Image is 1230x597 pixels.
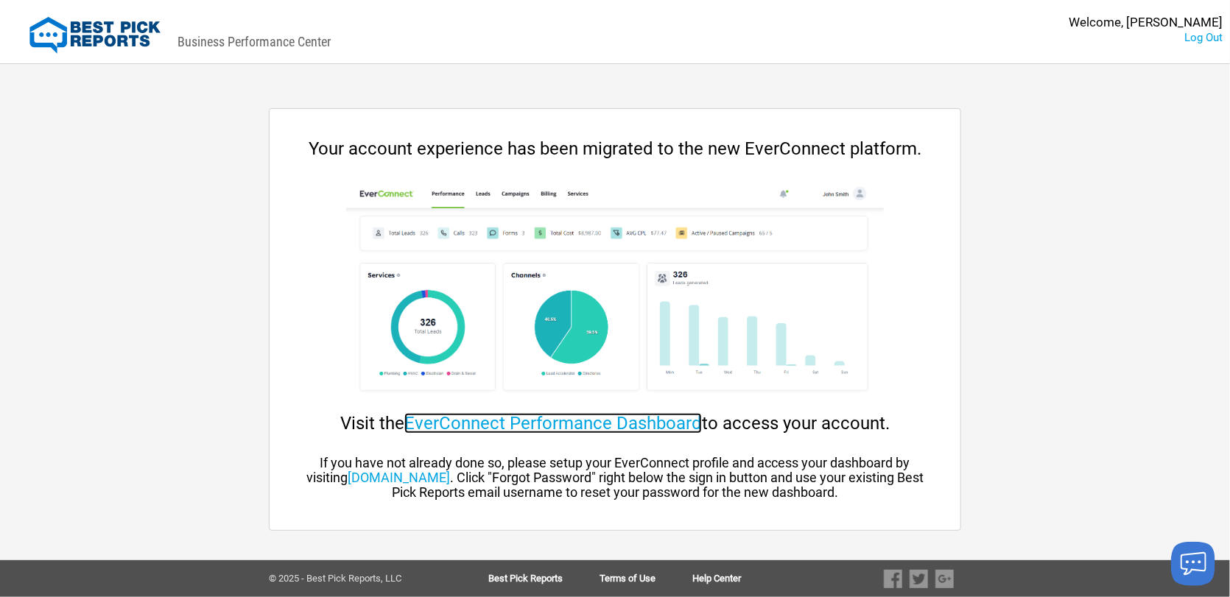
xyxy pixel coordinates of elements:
div: Your account experience has been migrated to the new EverConnect platform. [299,138,931,159]
a: Terms of Use [600,573,693,584]
a: Log Out [1184,31,1223,44]
a: EverConnect Performance Dashboard [404,413,702,434]
button: Launch chat [1171,542,1215,586]
a: Help Center [693,573,742,584]
div: © 2025 - Best Pick Reports, LLC [269,573,442,584]
div: Welcome, [PERSON_NAME] [1069,15,1223,30]
a: [DOMAIN_NAME] [348,470,450,485]
img: Best Pick Reports Logo [29,17,161,54]
div: Visit the to access your account. [299,413,931,434]
div: If you have not already done so, please setup your EverConnect profile and access your dashboard ... [299,456,931,500]
img: cp-dashboard.png [346,181,883,402]
a: Best Pick Reports [489,573,600,584]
